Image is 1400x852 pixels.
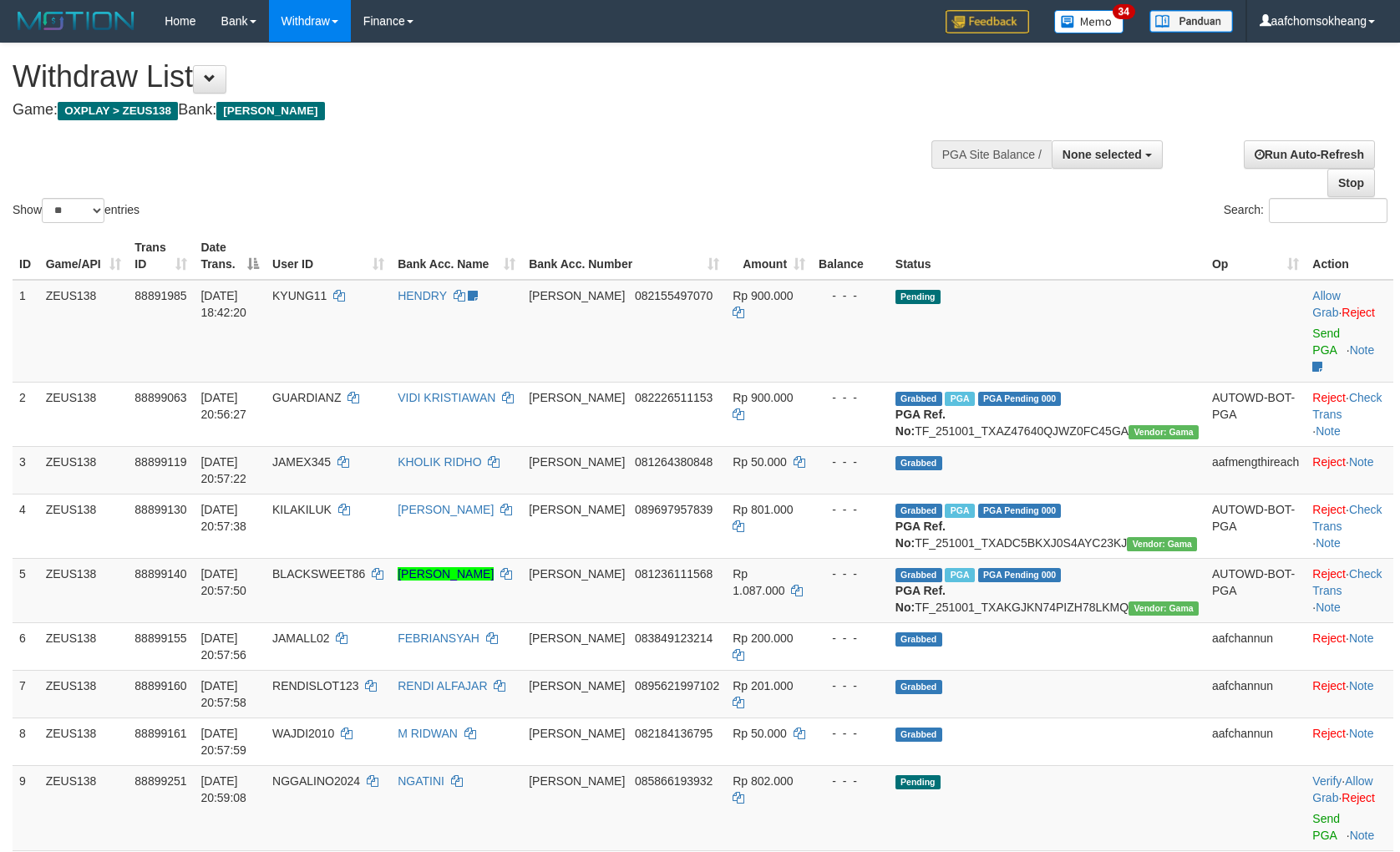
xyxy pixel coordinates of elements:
[889,232,1205,280] th: Status
[13,765,39,850] td: 9
[1054,10,1124,33] img: Button%20Memo.svg
[13,622,39,670] td: 6
[272,503,332,516] span: KILAKILUK
[13,382,39,446] td: 2
[1306,382,1393,446] td: · ·
[1063,148,1142,161] span: None selected
[812,232,889,280] th: Balance
[200,567,246,597] span: [DATE] 20:57:50
[895,568,942,582] span: Grabbed
[819,630,882,647] div: - - -
[635,631,713,645] span: Copy 083849123214 to clipboard
[39,382,129,446] td: ZEUS138
[272,774,360,788] span: NGGALINO2024
[398,391,495,404] a: VIDI KRISTIAWAN
[1312,327,1340,357] a: Send PGA
[895,408,946,438] b: PGA Ref. No:
[272,455,331,469] span: JAMEX345
[978,392,1062,406] span: PGA Pending
[13,718,39,765] td: 8
[1312,812,1340,842] a: Send PGA
[1244,140,1375,169] a: Run Auto-Refresh
[39,280,129,383] td: ZEUS138
[398,503,494,516] a: [PERSON_NAME]
[529,503,625,516] span: [PERSON_NAME]
[1205,382,1306,446] td: AUTOWD-BOT-PGA
[1306,280,1393,383] td: ·
[13,60,916,94] h1: Withdraw List
[134,774,186,788] span: 88899251
[895,680,942,694] span: Grabbed
[945,568,974,582] span: Marked by aafanarl
[134,679,186,692] span: 88899160
[13,198,139,223] label: Show entries
[529,567,625,581] span: [PERSON_NAME]
[272,391,341,404] span: GUARDIANZ
[13,232,39,280] th: ID
[13,446,39,494] td: 3
[819,501,882,518] div: - - -
[13,494,39,558] td: 4
[1205,718,1306,765] td: aafchannun
[945,392,974,406] span: Marked by aafanarl
[529,289,625,302] span: [PERSON_NAME]
[1312,455,1346,469] a: Reject
[39,558,129,622] td: ZEUS138
[216,102,324,120] span: [PERSON_NAME]
[1312,774,1372,804] a: Allow Grab
[1306,765,1393,850] td: · ·
[39,232,129,280] th: Game/API: activate to sort column ascending
[1349,455,1374,469] a: Note
[733,679,793,692] span: Rp 201.000
[1312,289,1342,319] span: ·
[635,391,713,404] span: Copy 082226511153 to clipboard
[200,631,246,662] span: [DATE] 20:57:56
[889,558,1205,622] td: TF_251001_TXAKGJKN74PIZH78LKMQ
[13,280,39,383] td: 1
[1342,306,1375,319] a: Reject
[200,727,246,757] span: [DATE] 20:57:59
[1205,670,1306,718] td: aafchannun
[635,774,713,788] span: Copy 085866193932 to clipboard
[1312,567,1382,597] a: Check Trans
[733,289,793,302] span: Rp 900.000
[134,727,186,740] span: 88899161
[529,631,625,645] span: [PERSON_NAME]
[529,455,625,469] span: [PERSON_NAME]
[1350,829,1375,842] a: Note
[1350,343,1375,357] a: Note
[39,446,129,494] td: ZEUS138
[819,389,882,406] div: - - -
[522,232,726,280] th: Bank Acc. Number: activate to sort column ascending
[134,391,186,404] span: 88899063
[134,567,186,581] span: 88899140
[895,392,942,406] span: Grabbed
[398,727,458,740] a: M RIDWAN
[895,520,946,550] b: PGA Ref. No:
[895,290,941,304] span: Pending
[529,679,625,692] span: [PERSON_NAME]
[1205,494,1306,558] td: AUTOWD-BOT-PGA
[58,102,178,120] span: OXPLAY > ZEUS138
[200,503,246,533] span: [DATE] 20:57:38
[134,503,186,516] span: 88899130
[1349,679,1374,692] a: Note
[39,670,129,718] td: ZEUS138
[1306,558,1393,622] td: · ·
[1127,537,1197,551] span: Vendor URL: https://trx31.1velocity.biz
[1113,4,1135,19] span: 34
[1149,10,1233,33] img: panduan.png
[945,504,974,518] span: Marked by aafanarl
[13,558,39,622] td: 5
[895,775,941,789] span: Pending
[272,631,329,645] span: JAMALL02
[819,773,882,789] div: - - -
[946,10,1029,33] img: Feedback.jpg
[272,567,365,581] span: BLACKSWEET86
[895,504,942,518] span: Grabbed
[733,774,793,788] span: Rp 802.000
[1312,391,1346,404] a: Reject
[391,232,522,280] th: Bank Acc. Name: activate to sort column ascending
[39,622,129,670] td: ZEUS138
[1129,601,1199,616] span: Vendor URL: https://trx31.1velocity.biz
